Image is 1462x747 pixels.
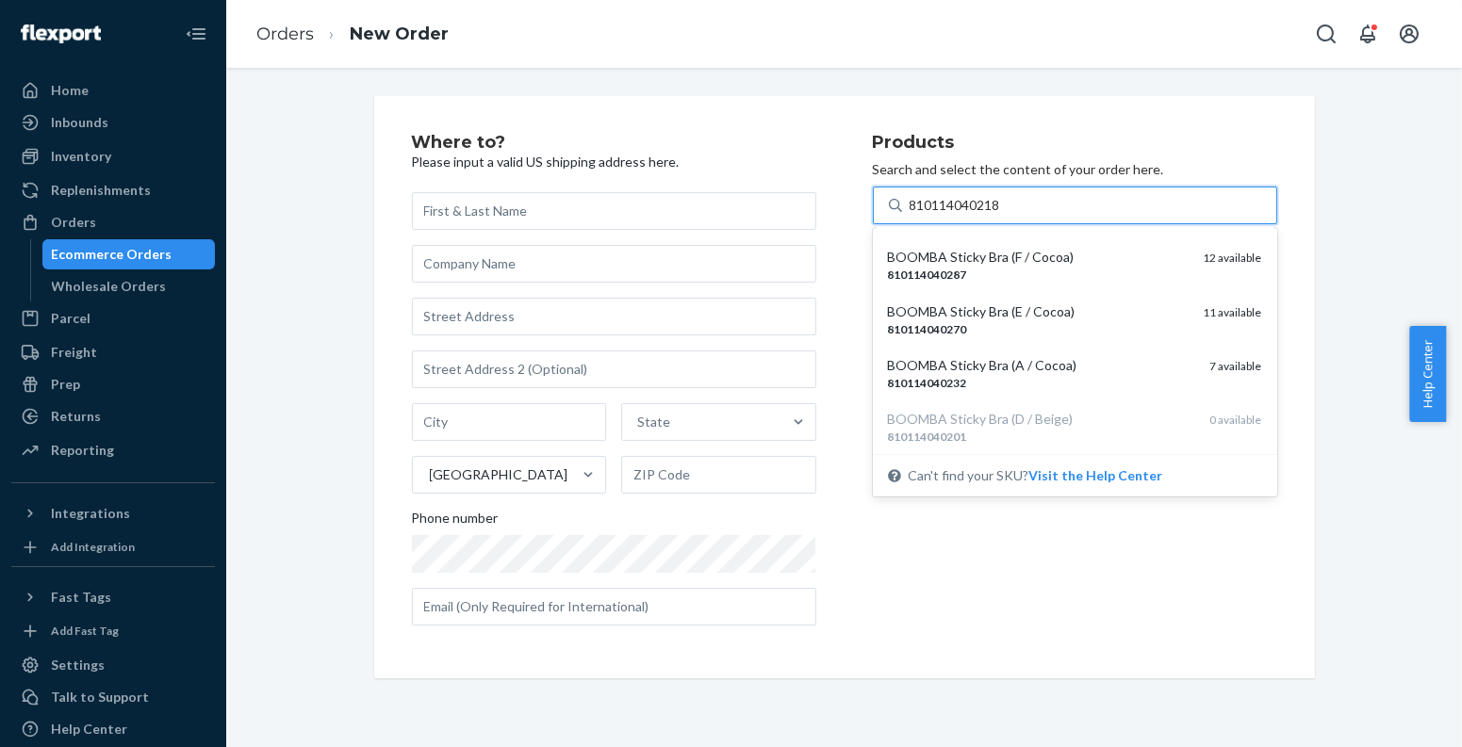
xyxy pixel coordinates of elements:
[51,213,96,232] div: Orders
[11,498,215,528] button: Integrations
[42,271,216,301] a: Wholesale Orders
[888,376,967,390] em: 810114040232
[51,441,114,460] div: Reporting
[350,24,449,44] a: New Order
[11,303,215,333] a: Parcel
[412,134,816,153] h2: Where to?
[11,650,215,680] a: Settings
[51,656,105,674] div: Settings
[909,466,1163,485] span: Can't find your SKU?
[11,107,215,138] a: Inbounds
[888,356,1195,375] div: BOOMBA Sticky Bra (A / Cocoa)
[241,7,464,62] ol: breadcrumbs
[11,337,215,367] a: Freight
[52,245,172,264] div: Ecommerce Orders
[51,407,101,426] div: Returns
[888,322,967,336] em: 810114040270
[888,302,1189,321] div: BOOMBA Sticky Bra (E / Cocoa)
[11,369,215,399] a: Prep
[1409,326,1446,422] button: Help Center
[888,248,1189,267] div: BOOMBA Sticky Bra (F / Cocoa)
[1029,466,1163,485] button: BOOMBA Sticky Bra (D / Cocoa)81011404026349 availableBOOMBA Sticky Bra (B / Cocoa)81011404024946 ...
[412,509,499,535] span: Phone number
[888,410,1195,429] div: BOOMBA Sticky Bra (D / Beige)
[11,682,215,712] a: Talk to Support
[11,75,215,106] a: Home
[430,465,568,484] div: [GEOGRAPHIC_DATA]
[1204,305,1262,319] span: 11 available
[51,181,151,200] div: Replenishments
[1204,251,1262,265] span: 12 available
[888,268,967,282] em: 810114040287
[256,24,314,44] a: Orders
[873,134,1277,153] h2: Products
[11,175,215,205] a: Replenishments
[52,277,167,296] div: Wholesale Orders
[51,343,97,362] div: Freight
[51,504,130,523] div: Integrations
[1210,413,1262,427] span: 0 available
[11,620,215,642] a: Add Fast Tag
[11,401,215,431] a: Returns
[621,456,816,494] input: ZIP Code
[42,239,216,269] a: Ecommerce Orders
[51,623,119,639] div: Add Fast Tag
[910,196,1003,215] input: BOOMBA Sticky Bra (D / Cocoa)81011404026349 availableBOOMBA Sticky Bra (B / Cocoa)81011404024946 ...
[51,539,135,555] div: Add Integration
[412,350,816,388] input: Street Address 2 (Optional)
[11,207,215,237] a: Orders
[1349,15,1387,53] button: Open notifications
[412,153,816,171] p: Please input a valid US shipping address here.
[51,113,108,132] div: Inbounds
[11,141,215,171] a: Inventory
[11,435,215,465] a: Reporting
[412,403,607,441] input: City
[11,714,215,744] a: Help Center
[412,298,816,335] input: Street Address
[1307,15,1345,53] button: Open Search Box
[412,245,816,283] input: Company Name
[1390,15,1428,53] button: Open account menu
[873,160,1277,179] p: Search and select the content of your order here.
[1210,359,1262,373] span: 7 available
[51,81,89,100] div: Home
[51,147,111,166] div: Inventory
[51,375,80,394] div: Prep
[11,582,215,612] button: Fast Tags
[412,588,816,625] input: Email (Only Required for International)
[51,309,90,328] div: Parcel
[637,413,670,431] div: State
[51,688,149,706] div: Talk to Support
[177,15,215,53] button: Close Navigation
[11,536,215,559] a: Add Integration
[412,192,816,230] input: First & Last Name
[21,24,101,43] img: Flexport logo
[51,720,127,739] div: Help Center
[51,588,111,607] div: Fast Tags
[888,430,967,444] em: 810114040201
[428,465,430,484] input: [GEOGRAPHIC_DATA]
